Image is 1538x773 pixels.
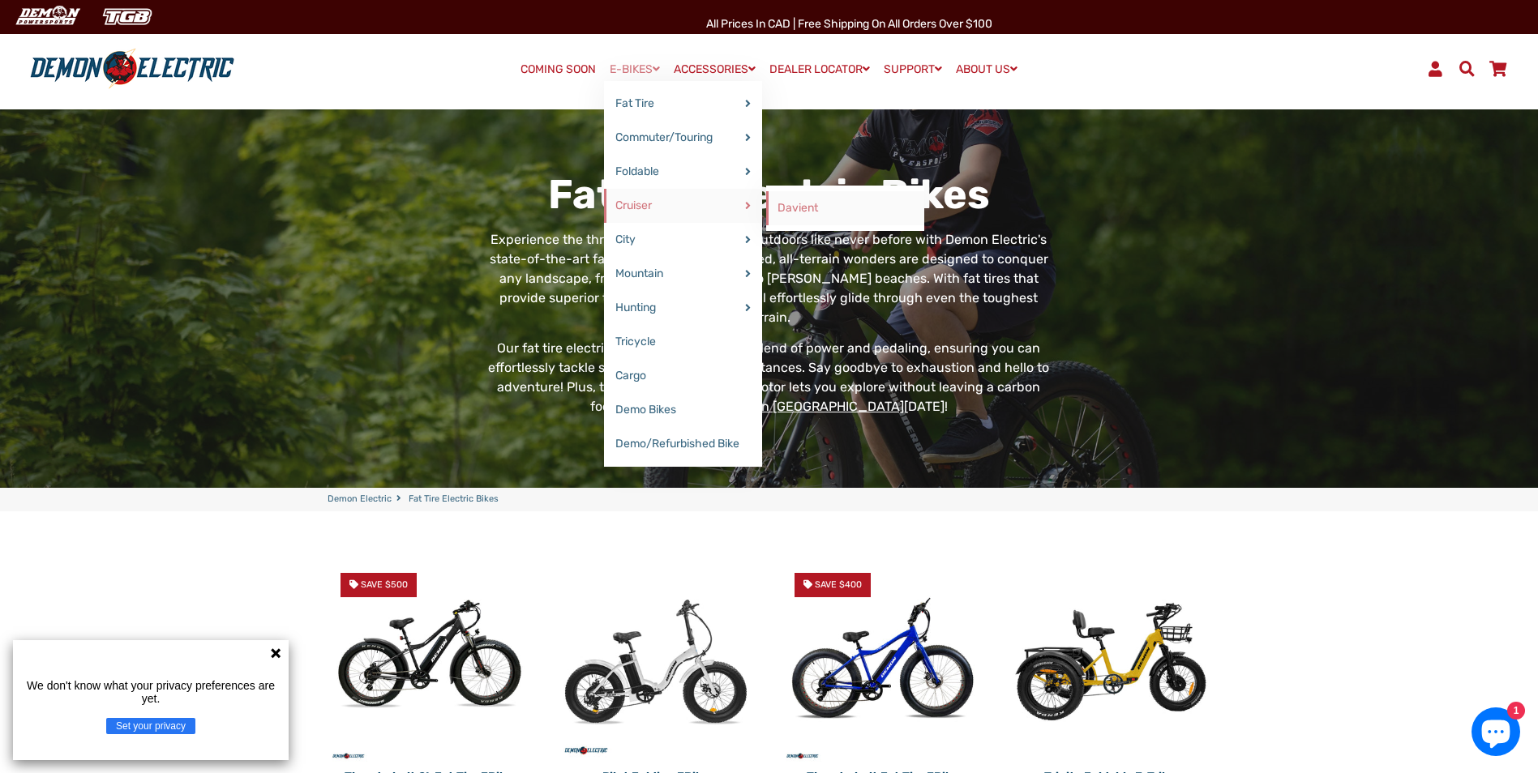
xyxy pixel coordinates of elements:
a: Mountain [604,257,762,291]
a: Commuter/Touring [604,121,762,155]
p: We don't know what your privacy preferences are yet. [19,679,282,705]
a: Demo Bikes [604,393,762,427]
img: TGB Canada [94,3,161,30]
img: Pilot Folding eBike - Demon Electric [555,560,757,762]
img: Thunderbolt Fat Tire eBike - Demon Electric [782,560,984,762]
span: Save $400 [815,579,862,590]
a: Thunderbolt Fat Tire eBike - Demon Electric Save $400 [782,560,984,762]
a: Hunting [604,291,762,325]
span: All Prices in CAD | Free shipping on all orders over $100 [706,17,992,31]
h1: Fat Tire Electric Bikes [478,170,1060,219]
inbox-online-store-chat: Shopify online store chat [1467,707,1525,760]
img: Demon Electric [8,3,86,30]
p: Experience the thrill of the great Canadian outdoors like never before with Demon Electric's stat... [478,230,1060,327]
a: Cruiser [604,189,762,223]
a: SUPPORT [878,58,948,81]
button: Set your privacy [106,718,195,734]
a: ACCESSORIES [668,58,761,81]
p: Our fat tire electric bikes offer the perfect blend of power and pedaling, ensuring you can effor... [478,339,1060,416]
a: City [604,223,762,257]
a: COMING SOON [515,58,602,81]
a: Demo/Refurbished Bike [604,427,762,461]
img: Demon Electric logo [24,48,240,90]
span: Save $500 [361,579,408,590]
span: Fat Tire Electric Bikes [409,493,499,506]
a: Thunderbolt SL Fat Tire eBike - Demon Electric Save $500 [328,560,530,762]
a: Foldable [604,155,762,189]
a: ABOUT US [950,58,1023,81]
a: Tricycle [604,325,762,359]
a: Fat Tire [604,87,762,121]
a: Davient [766,191,924,225]
a: Cargo [604,359,762,393]
a: electric bikes in [GEOGRAPHIC_DATA] [675,399,904,414]
a: E-BIKES [604,58,666,81]
img: Trinity Foldable E-Trike [1009,560,1211,762]
img: Thunderbolt SL Fat Tire eBike - Demon Electric [328,560,530,762]
a: DEALER LOCATOR [764,58,876,81]
a: Demon Electric [328,493,392,506]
